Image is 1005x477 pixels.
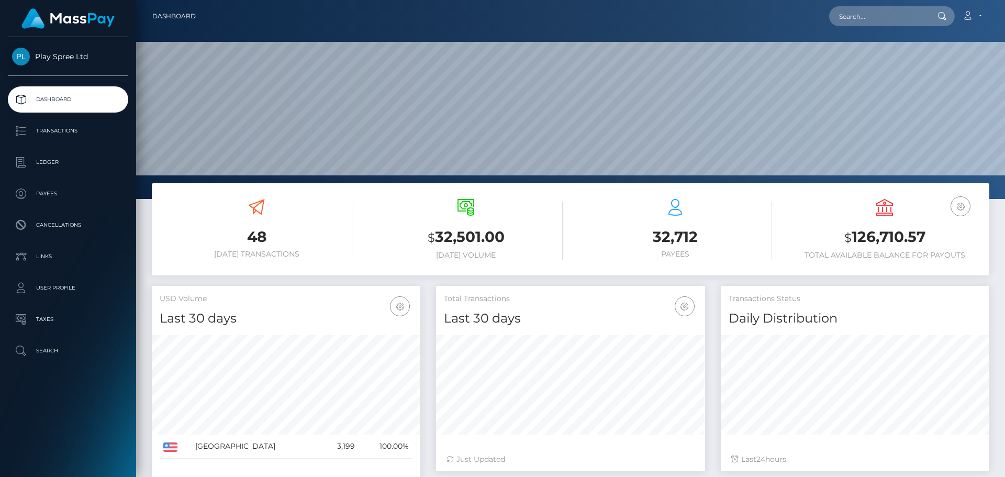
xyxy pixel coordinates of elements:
[160,227,353,247] h3: 48
[8,118,128,144] a: Transactions
[12,280,124,296] p: User Profile
[788,227,981,248] h3: 126,710.57
[192,435,321,459] td: [GEOGRAPHIC_DATA]
[8,52,128,61] span: Play Spree Ltd
[12,217,124,233] p: Cancellations
[12,312,124,327] p: Taxes
[844,230,852,245] small: $
[444,309,697,328] h4: Last 30 days
[163,442,177,452] img: US.png
[829,6,928,26] input: Search...
[428,230,435,245] small: $
[12,154,124,170] p: Ledger
[756,454,765,464] span: 24
[8,86,128,113] a: Dashboard
[8,212,128,238] a: Cancellations
[12,92,124,107] p: Dashboard
[160,250,353,259] h6: [DATE] Transactions
[369,227,563,248] h3: 32,501.00
[12,249,124,264] p: Links
[731,454,979,465] div: Last hours
[444,294,697,304] h5: Total Transactions
[729,309,981,328] h4: Daily Distribution
[578,227,772,247] h3: 32,712
[12,343,124,359] p: Search
[8,181,128,207] a: Payees
[788,251,981,260] h6: Total Available Balance for Payouts
[21,8,115,29] img: MassPay Logo
[12,186,124,202] p: Payees
[446,454,694,465] div: Just Updated
[160,294,412,304] h5: USD Volume
[8,149,128,175] a: Ledger
[8,275,128,301] a: User Profile
[12,123,124,139] p: Transactions
[321,435,358,459] td: 3,199
[8,338,128,364] a: Search
[578,250,772,259] h6: Payees
[8,243,128,270] a: Links
[8,306,128,332] a: Taxes
[152,5,196,27] a: Dashboard
[359,435,413,459] td: 100.00%
[12,48,30,65] img: Play Spree Ltd
[369,251,563,260] h6: [DATE] Volume
[729,294,981,304] h5: Transactions Status
[160,309,412,328] h4: Last 30 days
